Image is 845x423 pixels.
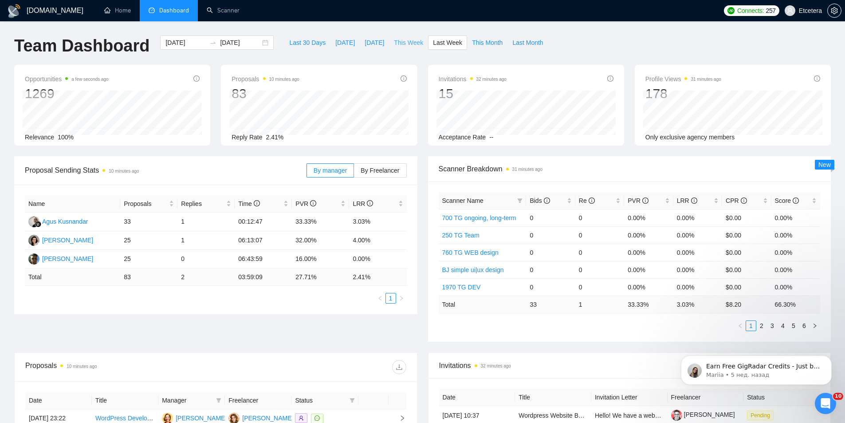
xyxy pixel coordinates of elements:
[177,250,235,269] td: 0
[746,320,756,331] li: 1
[771,278,820,296] td: 0.00%
[401,75,407,82] span: info-circle
[810,320,820,331] button: right
[439,163,821,174] span: Scanner Breakdown
[292,213,349,231] td: 33.33%
[433,38,462,47] span: Last Week
[314,167,347,174] span: By manager
[481,364,511,368] time: 32 minutes ago
[209,39,216,46] span: swap-right
[235,269,292,286] td: 03:59:09
[389,36,428,50] button: This Week
[472,38,503,47] span: This Month
[25,195,120,213] th: Name
[442,249,499,256] a: 760 TG WEB design
[673,296,722,313] td: 3.03 %
[793,198,799,204] span: info-circle
[526,296,575,313] td: 33
[778,321,788,331] a: 4
[827,4,841,18] button: setting
[292,231,349,250] td: 32.00%
[28,217,88,225] a: AKAgus Kusnandar
[526,261,575,278] td: 0
[292,250,349,269] td: 16.00%
[232,74,299,84] span: Proposals
[722,244,771,261] td: $0.00
[476,77,507,82] time: 32 minutes ago
[828,7,841,14] span: setting
[727,7,735,14] img: upwork-logo.png
[365,38,384,47] span: [DATE]
[235,250,292,269] td: 06:43:59
[756,320,767,331] li: 2
[242,413,293,423] div: [PERSON_NAME]
[58,134,74,141] span: 100%
[526,209,575,226] td: 0
[386,293,396,303] a: 1
[314,415,320,421] span: message
[71,77,108,82] time: a few seconds ago
[396,293,407,304] li: Next Page
[766,6,775,16] span: 257
[747,411,777,419] a: Pending
[28,235,39,246] img: TT
[193,75,200,82] span: info-circle
[788,320,799,331] li: 5
[691,77,721,82] time: 31 minutes ago
[349,231,406,250] td: 4.00%
[671,411,735,418] a: [PERSON_NAME]
[42,254,93,264] div: [PERSON_NAME]
[269,77,299,82] time: 10 minutes ago
[25,85,109,102] div: 1269
[266,134,284,141] span: 2.41%
[92,392,158,409] th: Title
[778,320,788,331] li: 4
[25,134,54,141] span: Relevance
[575,209,624,226] td: 0
[299,415,304,421] span: user-add
[812,323,817,328] span: right
[394,38,423,47] span: This Week
[235,213,292,231] td: 00:12:47
[25,165,307,176] span: Proposal Sending Stats
[787,8,793,14] span: user
[254,200,260,206] span: info-circle
[673,278,722,296] td: 0.00%
[722,296,771,313] td: $ 8.20
[225,392,291,409] th: Freelancer
[624,261,673,278] td: 0.00%
[799,321,809,331] a: 6
[439,74,507,84] span: Invitations
[767,321,777,331] a: 3
[642,198,648,204] span: info-circle
[512,167,542,172] time: 31 minutes ago
[439,360,820,371] span: Invitations
[628,197,648,204] span: PVR
[361,167,399,174] span: By Freelancer
[645,134,735,141] span: Only exclusive agency members
[442,266,504,273] a: BJ simple ui|ux design
[722,209,771,226] td: $0.00
[120,250,177,269] td: 25
[162,414,227,421] a: AM[PERSON_NAME]
[176,413,227,423] div: [PERSON_NAME]
[214,394,223,407] span: filter
[360,36,389,50] button: [DATE]
[507,36,548,50] button: Last Month
[771,244,820,261] td: 0.00%
[515,389,591,406] th: Title
[771,209,820,226] td: 0.00%
[25,360,216,374] div: Proposals
[159,7,189,14] span: Dashboard
[439,134,486,141] span: Acceptance Rate
[767,320,778,331] li: 3
[177,195,235,213] th: Replies
[668,337,845,399] iframe: Intercom notifications сообщение
[741,198,747,204] span: info-circle
[181,199,224,209] span: Replies
[673,226,722,244] td: 0.00%
[442,284,481,291] a: 1970 TG DEV
[607,75,613,82] span: info-circle
[162,395,212,405] span: Manager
